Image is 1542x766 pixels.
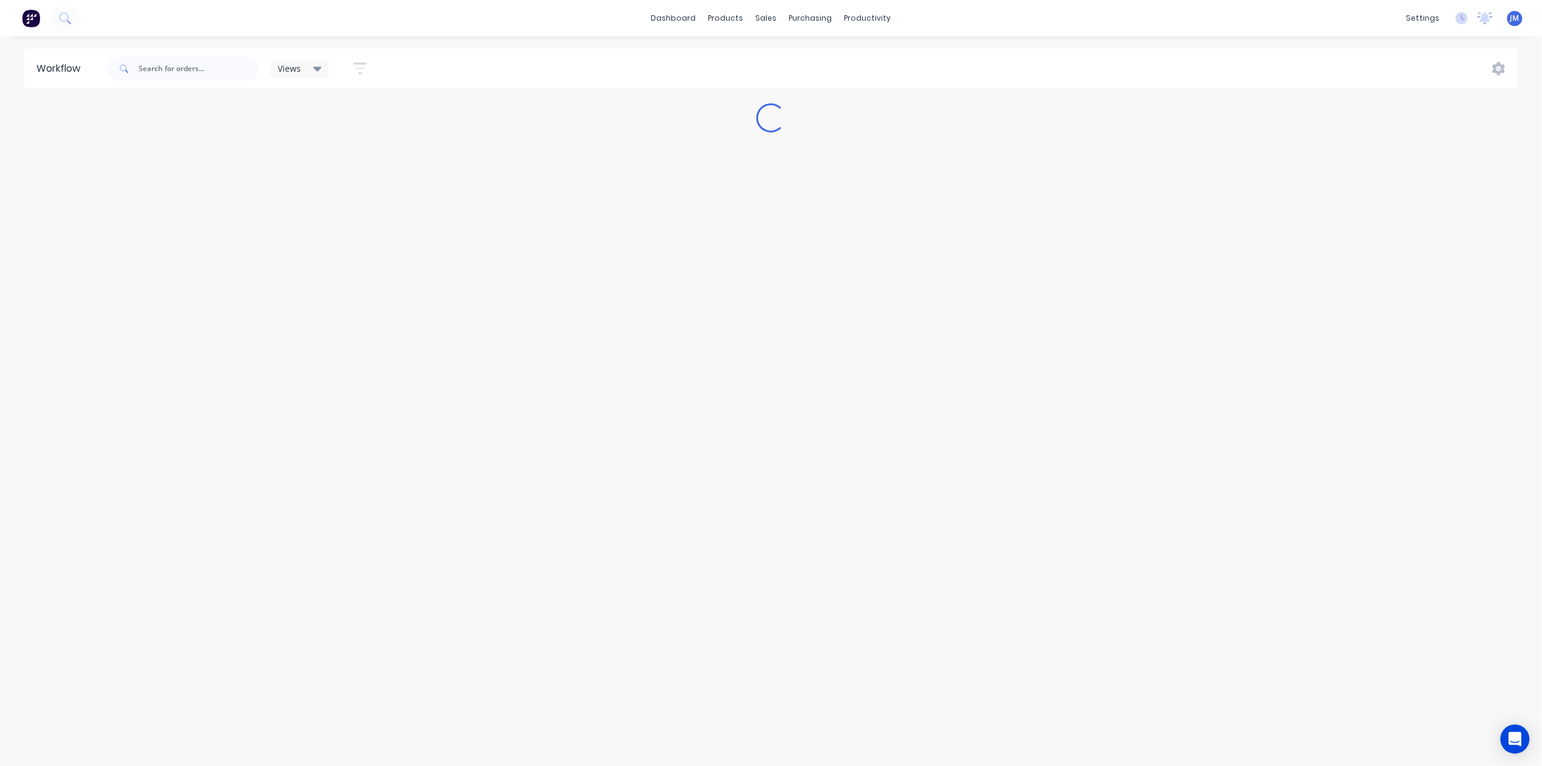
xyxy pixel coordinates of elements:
div: products [702,9,750,27]
img: Factory [22,9,40,27]
div: settings [1400,9,1446,27]
a: dashboard [645,9,702,27]
div: sales [750,9,783,27]
div: productivity [838,9,897,27]
div: Workflow [36,61,86,76]
input: Search for orders... [139,57,259,81]
div: Open Intercom Messenger [1501,725,1530,754]
span: JM [1510,13,1520,24]
div: purchasing [783,9,838,27]
span: Views [278,62,301,75]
